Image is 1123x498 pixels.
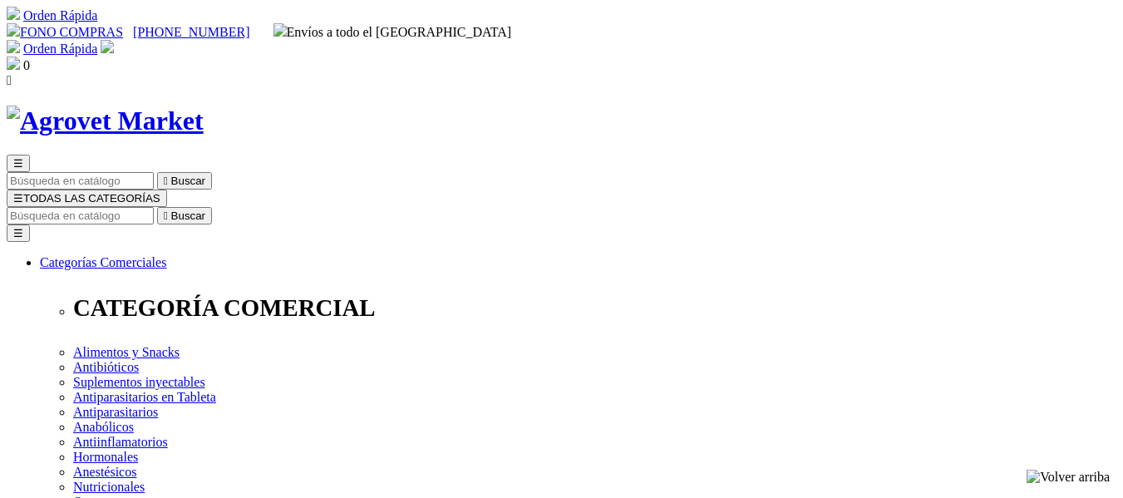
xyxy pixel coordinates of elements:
button:  Buscar [157,207,212,224]
i:  [164,210,168,222]
button:  Buscar [157,172,212,190]
a: Antibióticos [73,360,139,374]
span: 0 [23,58,30,72]
i:  [164,175,168,187]
input: Buscar [7,207,154,224]
a: Antiparasitarios en Tableta [73,390,216,404]
p: CATEGORÍA COMERCIAL [73,294,1116,322]
span: ☰ [13,157,23,170]
img: shopping-bag.svg [7,57,20,70]
button: ☰TODAS LAS CATEGORÍAS [7,190,167,207]
a: Antiinflamatorios [73,435,168,449]
i:  [7,73,12,87]
a: Alimentos y Snacks [73,345,180,359]
a: [PHONE_NUMBER] [133,25,249,39]
a: Hormonales [73,450,138,464]
a: Anabólicos [73,420,134,434]
input: Buscar [7,172,154,190]
img: shopping-cart.svg [7,7,20,20]
a: Categorías Comerciales [40,255,166,269]
img: phone.svg [7,23,20,37]
img: Volver arriba [1027,470,1110,485]
span: Envíos a todo el [GEOGRAPHIC_DATA] [273,25,512,39]
span: Buscar [171,210,205,222]
span: Buscar [171,175,205,187]
img: shopping-cart.svg [7,40,20,53]
a: Orden Rápida [23,42,97,56]
a: Nutricionales [73,480,145,494]
a: Orden Rápida [23,8,97,22]
img: user.svg [101,40,114,53]
img: Agrovet Market [7,106,204,136]
a: Anestésicos [73,465,136,479]
img: delivery-truck.svg [273,23,287,37]
a: Acceda a su cuenta de cliente [101,42,114,56]
a: FONO COMPRAS [7,25,123,39]
button: ☰ [7,224,30,242]
span: ☰ [13,192,23,205]
button: ☰ [7,155,30,172]
a: Suplementos inyectables [73,375,205,389]
a: Antiparasitarios [73,405,158,419]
